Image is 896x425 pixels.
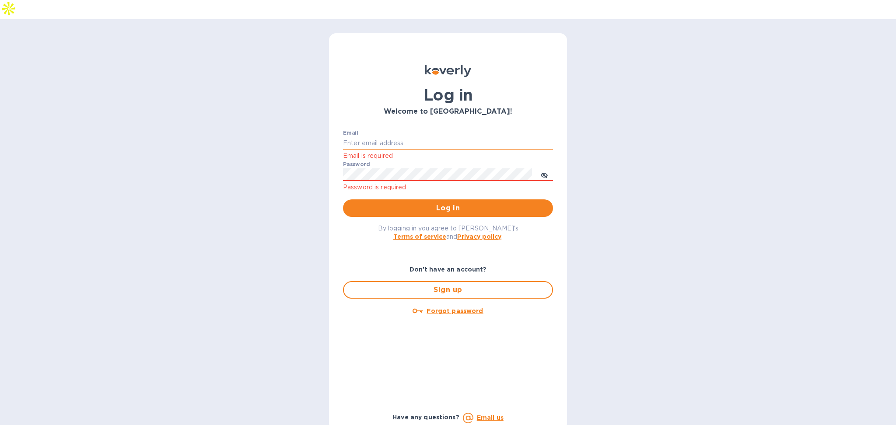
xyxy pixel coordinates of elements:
[457,233,501,240] a: Privacy policy
[343,162,370,167] label: Password
[425,65,471,77] img: Koverly
[477,414,504,421] a: Email us
[343,86,553,104] h1: Log in
[343,199,553,217] button: Log in
[409,266,487,273] b: Don't have an account?
[343,108,553,116] h3: Welcome to [GEOGRAPHIC_DATA]!
[535,166,553,183] button: toggle password visibility
[351,285,545,295] span: Sign up
[393,233,446,240] a: Terms of service
[343,137,553,150] input: Enter email address
[350,203,546,213] span: Log in
[427,307,483,314] u: Forgot password
[343,182,553,192] p: Password is required
[343,151,553,161] p: Email is required
[343,281,553,299] button: Sign up
[343,130,358,136] label: Email
[392,414,459,421] b: Have any questions?
[378,225,518,240] span: By logging in you agree to [PERSON_NAME]'s and .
